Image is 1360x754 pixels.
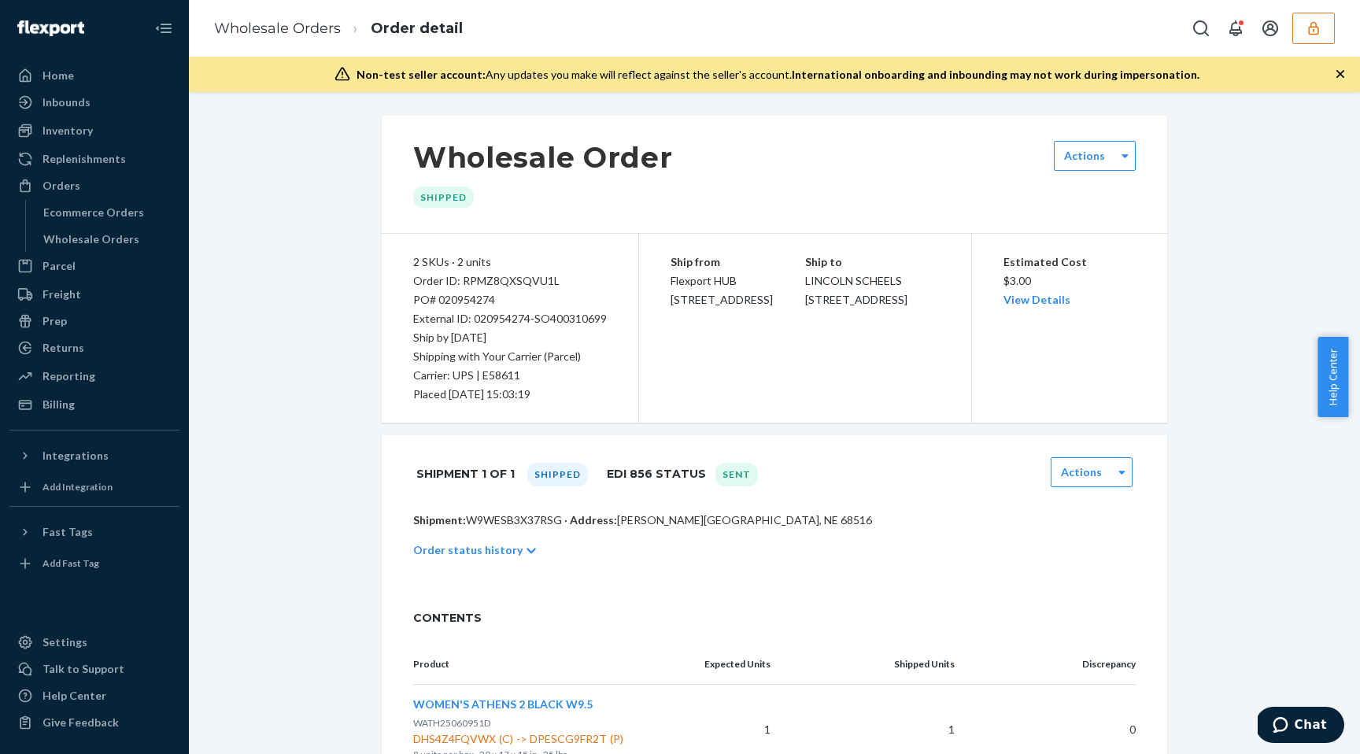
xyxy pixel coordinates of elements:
[980,722,1136,737] p: 0
[715,463,758,486] div: Sent
[413,290,607,309] div: PO# 020954274
[1003,293,1070,306] a: View Details
[42,524,93,540] div: Fast Tags
[671,274,773,306] span: Flexport HUB [STREET_ADDRESS]
[42,123,93,139] div: Inventory
[805,274,907,306] span: LINCOLN SCHEELS [STREET_ADDRESS]
[42,397,75,412] div: Billing
[792,68,1199,81] span: International onboarding and inbounding may not work during impersonation.
[148,13,179,44] button: Close Navigation
[9,475,179,500] a: Add Integration
[1185,13,1217,44] button: Open Search Box
[671,253,805,272] p: Ship from
[371,20,463,37] a: Order detail
[42,448,109,464] div: Integrations
[9,253,179,279] a: Parcel
[1258,707,1344,746] iframe: Opens a widget where you can chat to one of our agents
[413,513,466,527] span: Shipment:
[9,683,179,708] a: Help Center
[9,519,179,545] button: Fast Tags
[1255,13,1286,44] button: Open account menu
[214,20,341,37] a: Wholesale Orders
[413,309,607,328] div: External ID: 020954274-SO400310699
[42,480,113,493] div: Add Integration
[413,347,607,366] p: Shipping with Your Carrier (Parcel)
[1064,148,1105,164] label: Actions
[357,67,1199,83] div: Any updates you make will reflect against the seller's account.
[42,661,124,677] div: Talk to Support
[42,715,119,730] div: Give Feedback
[42,68,74,83] div: Home
[43,231,139,247] div: Wholesale Orders
[570,513,617,527] span: Address:
[413,731,679,747] span: DHS4Z4FQVWX -> DPESCG9FR2T
[9,710,179,735] button: Give Feedback
[607,457,706,490] h1: EDI 856 Status
[9,392,179,417] a: Billing
[35,227,180,252] a: Wholesale Orders
[9,630,179,655] a: Settings
[413,385,607,404] div: Placed [DATE] 15:03:19
[413,366,607,385] p: Carrier: UPS | E58611
[42,151,126,167] div: Replenishments
[413,717,490,729] span: WATH25060951D
[805,253,940,272] p: Ship to
[17,20,84,36] img: Flexport logo
[704,657,771,671] p: Expected Units
[413,657,679,671] p: Product
[9,173,179,198] a: Orders
[413,187,474,208] div: Shipped
[413,542,523,558] p: Order status history
[9,443,179,468] button: Integrations
[704,722,771,737] p: 1
[42,634,87,650] div: Settings
[9,656,179,682] button: Talk to Support
[9,309,179,334] a: Prep
[42,94,91,110] div: Inbounds
[1061,464,1102,480] label: Actions
[9,118,179,143] a: Inventory
[796,657,955,671] p: Shipped Units
[413,328,607,347] p: Ship by [DATE]
[42,286,81,302] div: Freight
[413,610,1136,626] span: CONTENTS
[496,731,516,747] div: (C)
[42,688,106,704] div: Help Center
[201,6,475,52] ol: breadcrumbs
[42,313,67,329] div: Prep
[527,463,588,486] div: Shipped
[413,253,607,272] div: 2 SKUs · 2 units
[796,722,955,737] p: 1
[416,457,515,490] h1: Shipment 1 of 1
[9,90,179,115] a: Inbounds
[43,205,144,220] div: Ecommerce Orders
[9,63,179,88] a: Home
[9,364,179,389] a: Reporting
[1317,337,1348,417] button: Help Center
[413,141,673,174] h1: Wholesale Order
[35,200,180,225] a: Ecommerce Orders
[9,335,179,360] a: Returns
[413,512,1136,528] p: W9WESB3X37RSG · [PERSON_NAME][GEOGRAPHIC_DATA], NE 68516
[357,68,486,81] span: Non-test seller account:
[9,146,179,172] a: Replenishments
[1220,13,1251,44] button: Open notifications
[42,178,80,194] div: Orders
[1003,253,1136,272] p: Estimated Cost
[42,340,84,356] div: Returns
[1003,253,1136,309] div: $3.00
[42,556,99,570] div: Add Fast Tag
[42,258,76,274] div: Parcel
[980,657,1136,671] p: Discrepancy
[413,697,593,712] button: WOMEN'S ATHENS 2 BLACK W9.5
[9,282,179,307] a: Freight
[413,272,607,290] div: Order ID: RPMZ8QXSQVU1L
[607,731,626,747] div: (P)
[9,551,179,576] a: Add Fast Tag
[413,697,593,711] span: WOMEN'S ATHENS 2 BLACK W9.5
[42,368,95,384] div: Reporting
